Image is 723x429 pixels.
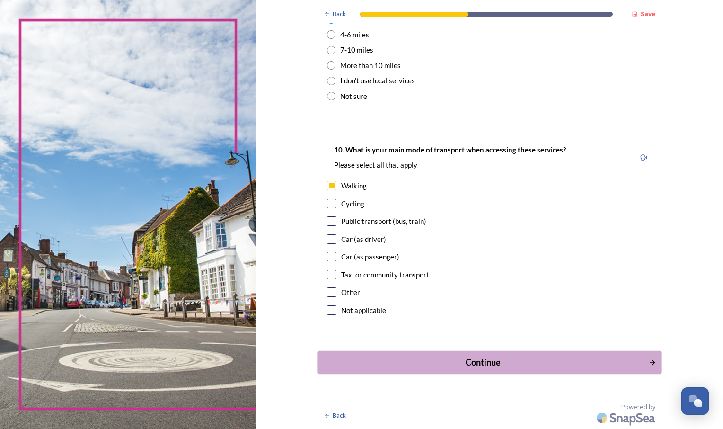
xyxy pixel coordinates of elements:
[340,75,415,86] div: I don't use local services
[341,269,429,280] div: Taxi or community transport
[340,45,373,55] div: 7-10 miles
[341,234,386,245] div: Car (as driver)
[341,287,360,298] div: Other
[341,216,426,227] div: Public transport (bus, train)
[681,387,709,415] button: Open Chat
[341,251,399,262] div: Car (as passenger)
[334,160,566,170] p: Please select all that apply
[340,29,369,40] div: 4-6 miles
[594,407,660,429] img: SnapSea Logo
[340,91,367,102] div: Not sure
[341,198,364,209] div: Cycling
[333,9,346,18] span: Back
[641,9,655,18] strong: Save
[333,411,346,420] span: Back
[323,356,643,369] div: Continue
[621,402,655,411] span: Powered by
[340,60,401,71] div: More than 10 miles
[317,351,661,374] button: Continue
[341,180,367,191] div: Walking
[334,145,566,154] strong: 10. What is your main mode of transport when accessing these services?
[341,305,386,316] div: Not applicable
